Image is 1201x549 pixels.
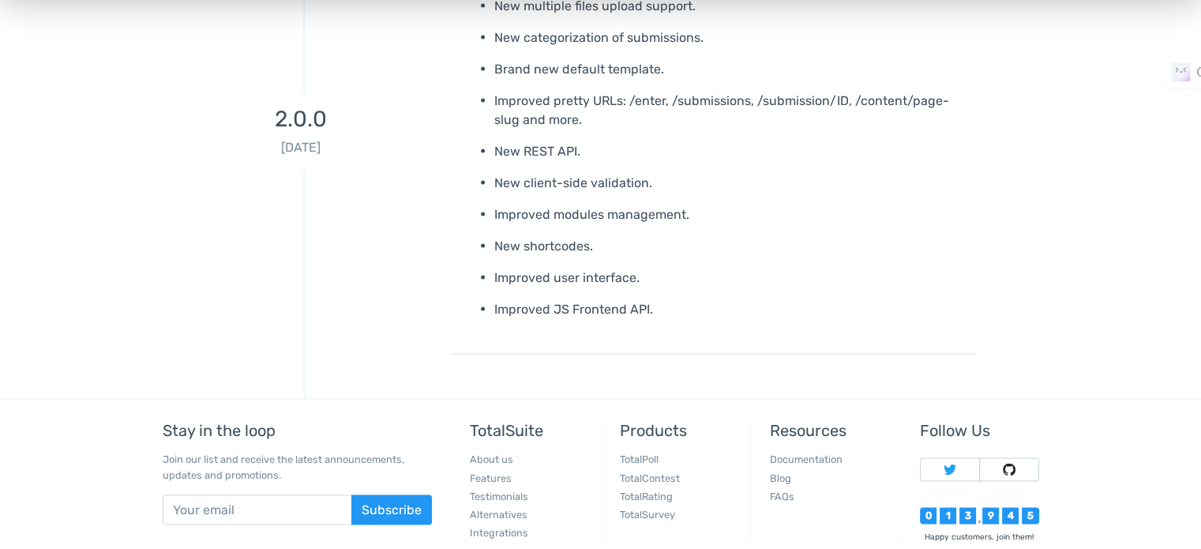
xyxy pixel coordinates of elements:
div: 4 [1002,508,1019,525]
a: Features [470,472,512,484]
a: FAQs [770,491,794,502]
p: [DATE] [163,138,439,157]
p: Improved modules management. [494,205,964,224]
div: , [976,514,982,525]
a: About us [470,453,513,465]
img: Follow TotalSuite on Github [1003,464,1015,476]
p: Improved JS Frontend API. [494,300,964,319]
h5: TotalSuite [470,422,588,439]
p: New client-side validation. [494,174,964,193]
a: Integrations [470,527,528,539]
a: TotalContest [620,472,680,484]
p: Brand new default template. [494,60,964,79]
a: TotalPoll [620,453,659,465]
p: Improved pretty URLs: /enter, /submissions, /submission/ID, /content/page-slug and more. [494,92,964,130]
p: New categorization of submissions. [494,28,964,47]
p: New REST API. [494,142,964,161]
p: Join our list and receive the latest announcements, updates and promotions. [163,452,432,482]
a: Documentation [770,453,843,465]
a: Blog [770,472,791,484]
input: Your email [163,495,352,525]
button: Subscribe [351,495,432,525]
p: New shortcodes. [494,237,964,256]
div: 3 [959,508,976,525]
a: Testimonials [470,491,528,502]
h5: Resources [770,422,888,439]
div: 0 [920,508,936,525]
img: Follow TotalSuite on Twitter [944,464,956,476]
p: Improved user interface. [494,269,964,288]
a: Alternatives [470,509,527,521]
div: 5 [1022,508,1038,525]
div: 9 [982,508,999,525]
div: Happy customers, join them! [920,531,1038,543]
a: TotalSurvey [620,509,675,521]
a: TotalRating [620,491,673,502]
h5: Follow Us [920,422,1038,439]
h3: 2.0.0 [163,107,439,132]
h5: Stay in the loop [163,422,432,439]
div: 1 [940,508,956,525]
h5: Products [620,422,738,439]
